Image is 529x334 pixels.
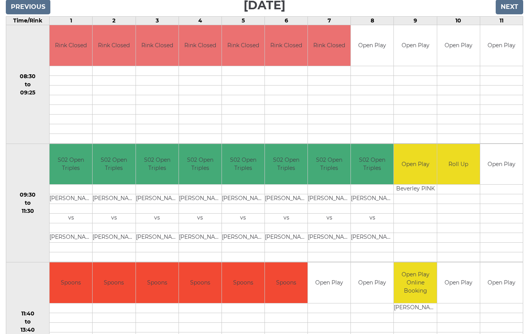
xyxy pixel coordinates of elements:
td: Spoons [265,262,307,303]
td: S02 Open Triples [351,144,393,185]
td: Open Play [351,25,393,66]
td: Open Play [308,262,350,303]
td: [PERSON_NAME] [136,194,179,204]
td: Roll Up [437,144,480,185]
td: Rink Closed [222,25,264,66]
td: 09:30 to 11:30 [6,144,50,262]
td: Open Play Online Booking [394,262,436,303]
td: Rink Closed [50,25,92,66]
td: 5 [222,17,264,25]
td: vs [308,214,350,223]
td: vs [351,214,393,223]
td: [PERSON_NAME] [179,194,222,204]
td: [PERSON_NAME] [179,233,222,243]
td: 8 [351,17,394,25]
td: [PERSON_NAME] [93,194,135,204]
td: Spoons [93,262,135,303]
td: 1 [50,17,93,25]
td: 10 [437,17,480,25]
td: [PERSON_NAME] [93,233,135,243]
td: S02 Open Triples [50,144,92,185]
td: [PERSON_NAME] [351,194,393,204]
td: Spoons [50,262,92,303]
td: Spoons [179,262,222,303]
td: [PERSON_NAME] [222,194,264,204]
td: 3 [136,17,179,25]
td: [PERSON_NAME] [394,303,436,313]
td: vs [265,214,307,223]
td: Rink Closed [93,25,135,66]
td: Open Play [480,144,523,185]
td: Spoons [136,262,179,303]
td: Rink Closed [179,25,222,66]
td: Open Play [437,262,480,303]
td: Open Play [480,25,523,66]
td: [PERSON_NAME] [308,194,350,204]
td: Rink Closed [308,25,350,66]
td: 9 [394,17,437,25]
td: Open Play [480,262,523,303]
td: Open Play [394,25,436,66]
td: vs [93,214,135,223]
td: [PERSON_NAME] [50,194,92,204]
td: S02 Open Triples [265,144,307,185]
td: 2 [93,17,136,25]
td: vs [50,214,92,223]
td: Open Play [394,144,436,185]
td: [PERSON_NAME] [351,233,393,243]
td: Time/Rink [6,17,50,25]
td: Rink Closed [265,25,307,66]
td: [PERSON_NAME] [308,233,350,243]
td: S02 Open Triples [179,144,222,185]
td: S02 Open Triples [308,144,350,185]
td: S02 Open Triples [93,144,135,185]
td: vs [179,214,222,223]
td: [PERSON_NAME] [265,194,307,204]
td: [PERSON_NAME] [265,233,307,243]
td: 08:30 to 09:25 [6,25,50,144]
td: 6 [265,17,308,25]
td: vs [136,214,179,223]
td: 7 [308,17,351,25]
td: Rink Closed [136,25,179,66]
td: Open Play [437,25,480,66]
td: S02 Open Triples [222,144,264,185]
td: 11 [480,17,523,25]
td: S02 Open Triples [136,144,179,185]
td: vs [222,214,264,223]
td: 4 [179,17,222,25]
td: [PERSON_NAME] [136,233,179,243]
td: [PERSON_NAME] [50,233,92,243]
td: Open Play [351,262,393,303]
td: Beverley PINK [394,185,436,194]
td: [PERSON_NAME] [222,233,264,243]
td: Spoons [222,262,264,303]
